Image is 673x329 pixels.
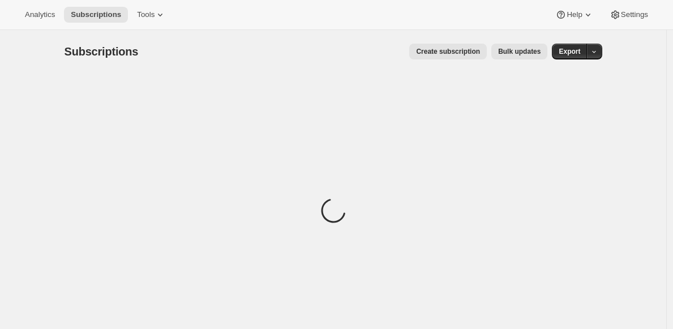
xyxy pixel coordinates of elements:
button: Bulk updates [491,44,547,59]
span: Bulk updates [498,47,541,56]
span: Tools [137,10,155,19]
span: Create subscription [416,47,480,56]
button: Analytics [18,7,62,23]
span: Analytics [25,10,55,19]
button: Create subscription [409,44,487,59]
button: Subscriptions [64,7,128,23]
span: Settings [621,10,648,19]
span: Subscriptions [71,10,121,19]
button: Settings [603,7,655,23]
span: Export [559,47,580,56]
button: Export [552,44,587,59]
span: Subscriptions [65,45,139,58]
button: Help [548,7,600,23]
button: Tools [130,7,173,23]
span: Help [567,10,582,19]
